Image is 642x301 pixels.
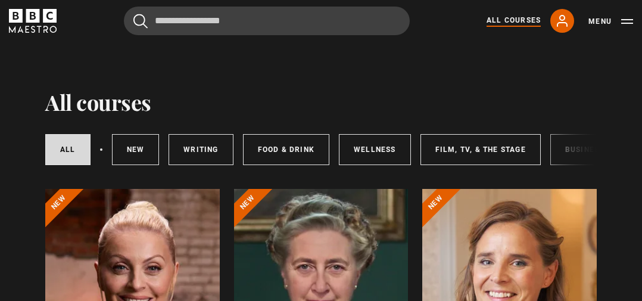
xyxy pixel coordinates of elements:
input: Search [124,7,410,35]
a: All Courses [487,15,541,27]
a: Wellness [339,134,411,165]
h1: All courses [45,89,151,114]
a: New [112,134,160,165]
a: Film, TV, & The Stage [420,134,541,165]
button: Submit the search query [133,14,148,29]
a: Writing [169,134,233,165]
svg: BBC Maestro [9,9,57,33]
button: Toggle navigation [588,15,633,27]
a: All [45,134,91,165]
a: Food & Drink [243,134,329,165]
